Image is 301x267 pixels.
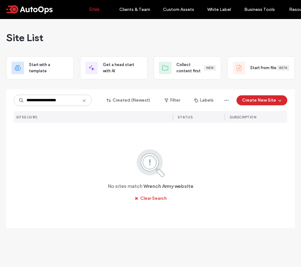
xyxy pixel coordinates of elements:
[277,65,289,71] div: Beta
[158,95,186,105] button: Filter
[14,4,27,10] span: Help
[16,115,37,119] span: SITES (0/81)
[236,95,287,105] button: Create New Site
[108,183,142,190] span: No sites match
[244,7,275,12] label: Business Tools
[204,65,216,71] div: New
[89,7,100,12] label: Sites
[230,115,256,119] span: SUBSCRIPTION
[176,62,204,74] span: Collect content first
[6,31,43,44] span: Site List
[128,148,173,178] img: search.svg
[80,56,148,79] div: Get a head start with AI
[189,95,219,105] button: Labels
[154,56,221,79] div: Collect content firstNew
[250,65,276,71] span: Start from file
[227,56,295,79] div: Start from fileBeta
[129,193,172,203] button: Clear Search
[29,62,69,74] span: Start with a template
[143,183,193,190] span: Wrench Army website
[101,95,156,105] button: Created (Newest)
[6,56,74,79] div: Start with a template
[119,7,150,12] label: Clients & Team
[103,62,142,74] span: Get a head start with AI
[163,7,194,12] label: Custom Assets
[178,115,193,119] span: STATUS
[207,7,231,12] label: White Label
